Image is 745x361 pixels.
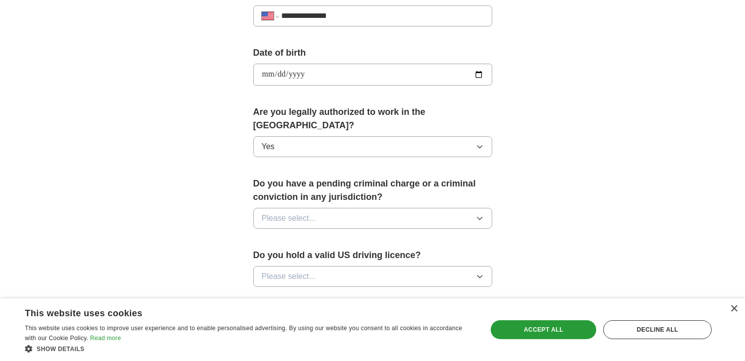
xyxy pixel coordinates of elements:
button: Please select... [253,208,492,229]
span: Please select... [262,212,316,224]
span: Show details [37,346,85,353]
div: This website uses cookies [25,304,449,319]
button: Please select... [253,266,492,287]
label: Do you have a pending criminal charge or a criminal conviction in any jurisdiction? [253,177,492,204]
span: Yes [262,141,275,153]
label: Date of birth [253,46,492,60]
label: Are you legally authorized to work in the [GEOGRAPHIC_DATA]? [253,105,492,132]
a: Read more, opens a new window [90,335,121,342]
button: Yes [253,136,492,157]
div: Close [730,305,738,313]
div: Show details [25,344,474,354]
span: Please select... [262,271,316,282]
label: Do you hold a valid US driving licence? [253,249,492,262]
div: Accept all [491,320,596,339]
span: This website uses cookies to improve user experience and to enable personalised advertising. By u... [25,325,462,342]
div: Decline all [603,320,712,339]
